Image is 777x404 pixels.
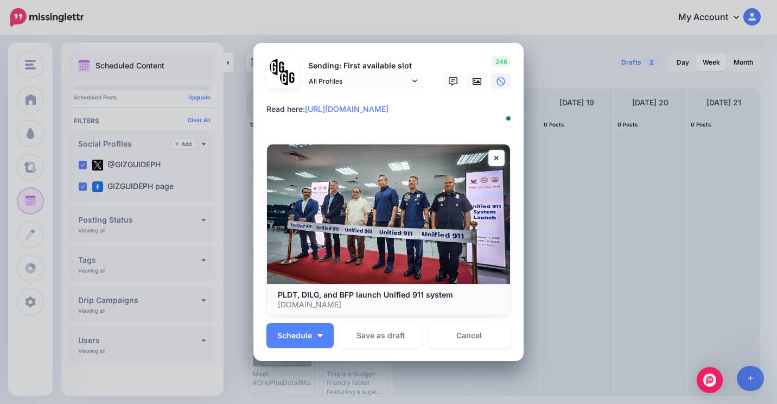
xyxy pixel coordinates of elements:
img: arrow-down-white.png [317,334,323,337]
div: Open Intercom Messenger [697,367,723,393]
button: Schedule [266,323,334,348]
img: 353459792_649996473822713_4483302954317148903_n-bsa138318.png [270,59,285,75]
a: Cancel [428,323,511,348]
button: Save as draft [339,323,422,348]
span: 246 [492,56,511,67]
span: All Profiles [309,75,410,87]
p: Sending: First available slot [303,60,423,72]
div: Read here: [266,103,516,116]
a: All Profiles [303,73,423,89]
b: PLDT, DILG, and BFP launch Unified 911 system [278,290,453,299]
img: JT5sWCfR-79925.png [280,70,296,86]
img: PLDT, DILG, and BFP launch Unified 911 system [267,144,510,283]
span: Schedule [277,332,312,339]
p: [DOMAIN_NAME] [278,300,499,310]
textarea: To enrich screen reader interactions, please activate Accessibility in Grammarly extension settings [266,103,516,129]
